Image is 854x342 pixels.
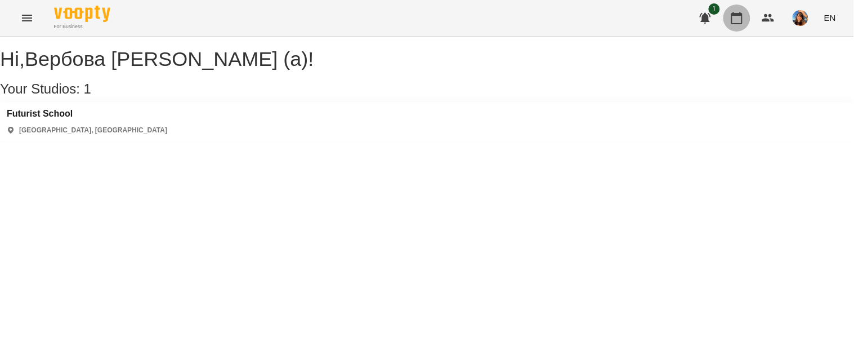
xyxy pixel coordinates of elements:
[824,12,836,24] span: EN
[793,10,808,26] img: a3cfe7ef423bcf5e9dc77126c78d7dbf.jpg
[709,3,720,15] span: 1
[14,5,41,32] button: Menu
[820,7,840,28] button: EN
[19,126,167,135] p: [GEOGRAPHIC_DATA], [GEOGRAPHIC_DATA]
[54,6,110,22] img: Voopty Logo
[54,23,110,30] span: For Business
[7,109,167,119] a: Futurist School
[84,81,91,96] span: 1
